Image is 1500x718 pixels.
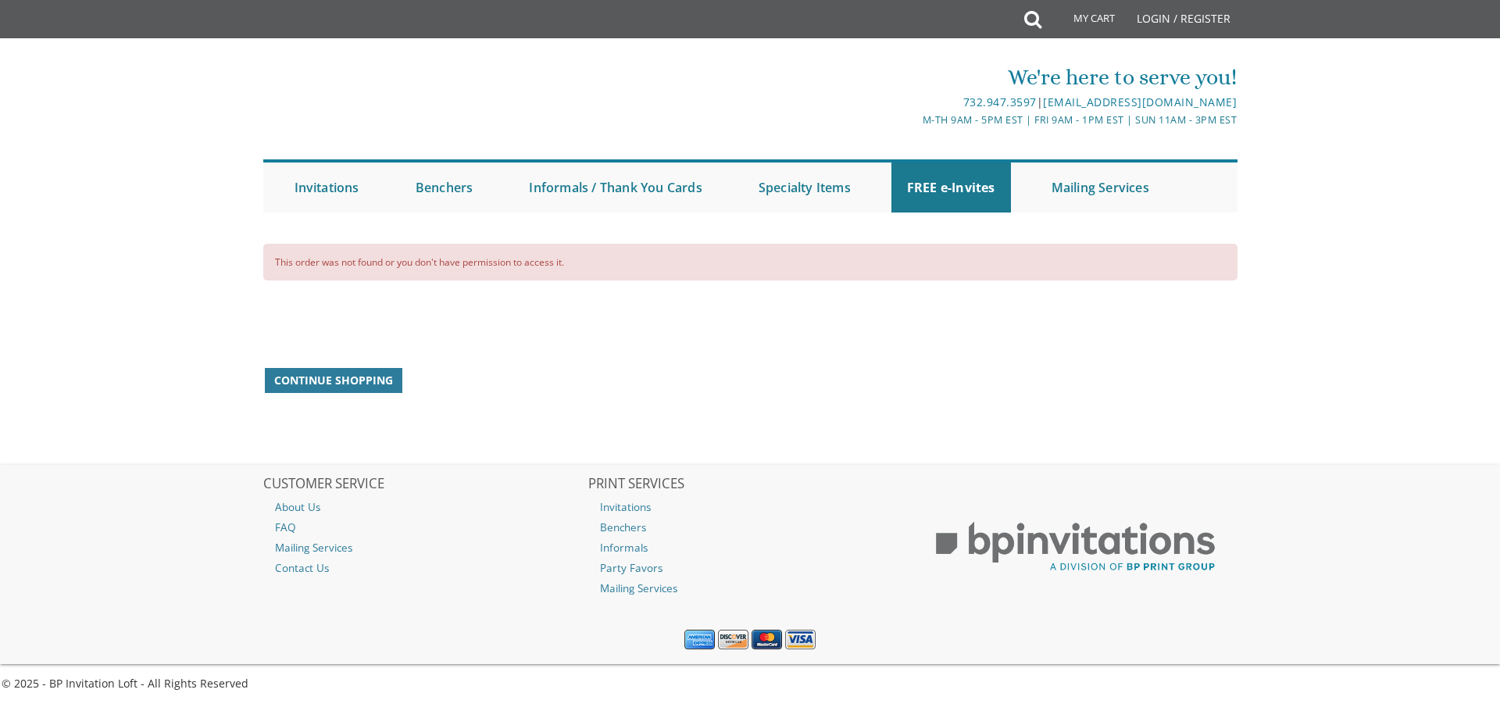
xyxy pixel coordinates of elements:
[274,373,393,388] span: Continue Shopping
[914,508,1237,586] img: BP Print Group
[684,630,715,650] img: American Express
[588,62,1237,93] div: We're here to serve you!
[279,163,375,213] a: Invitations
[588,93,1237,112] div: |
[588,578,912,598] a: Mailing Services
[743,163,866,213] a: Specialty Items
[588,558,912,578] a: Party Favors
[588,477,912,492] h2: PRINT SERVICES
[752,630,782,650] img: MasterCard
[718,630,748,650] img: Discover
[588,517,912,538] a: Benchers
[963,95,1037,109] a: 732.947.3597
[263,497,587,517] a: About Us
[785,630,816,650] img: Visa
[263,477,587,492] h2: CUSTOMER SERVICE
[1043,95,1237,109] a: [EMAIL_ADDRESS][DOMAIN_NAME]
[588,497,912,517] a: Invitations
[588,538,912,558] a: Informals
[400,163,489,213] a: Benchers
[588,112,1237,128] div: M-Th 9am - 5pm EST | Fri 9am - 1pm EST | Sun 11am - 3pm EST
[1036,163,1165,213] a: Mailing Services
[263,538,587,558] a: Mailing Services
[265,368,402,393] a: Continue Shopping
[891,163,1011,213] a: FREE e-Invites
[1040,2,1126,41] a: My Cart
[263,558,587,578] a: Contact Us
[263,244,1237,280] div: This order was not found or you don't have permission to access it.
[263,517,587,538] a: FAQ
[513,163,717,213] a: Informals / Thank You Cards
